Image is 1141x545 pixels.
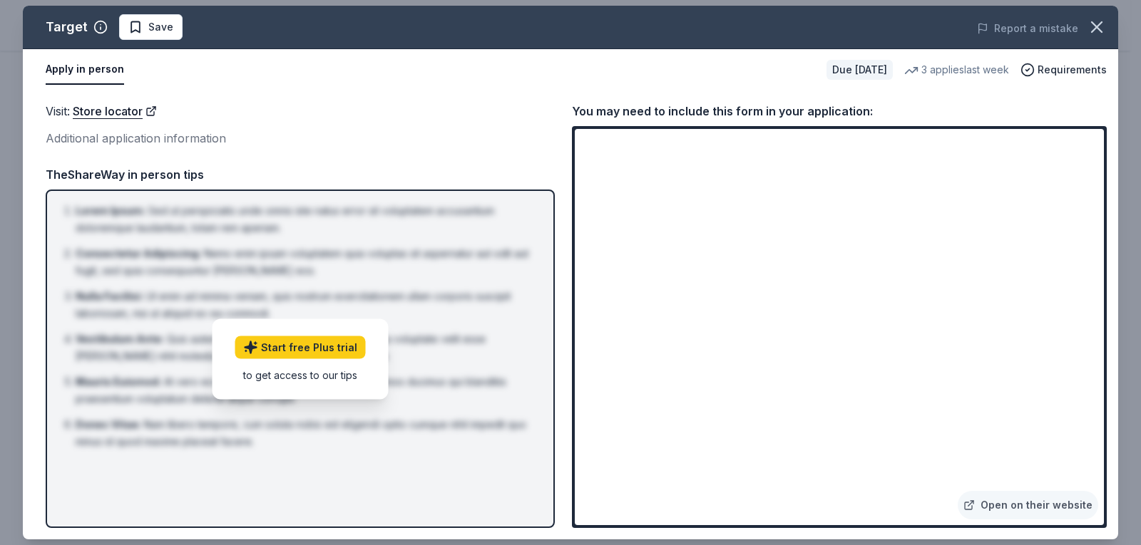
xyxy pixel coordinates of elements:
[76,202,533,237] li: Sed ut perspiciatis unde omnis iste natus error sit voluptatem accusantium doloremque laudantium,...
[76,245,533,279] li: Nemo enim ipsam voluptatem quia voluptas sit aspernatur aut odit aut fugit, sed quia consequuntur...
[977,20,1078,37] button: Report a mistake
[46,55,124,85] button: Apply in person
[76,333,164,345] span: Vestibulum Ante :
[76,247,201,259] span: Consectetur Adipiscing :
[46,102,555,120] div: Visit :
[1038,61,1107,78] span: Requirements
[46,16,88,38] div: Target
[827,60,893,80] div: Due [DATE]
[148,19,173,36] span: Save
[76,331,533,365] li: Quis autem vel eum iure reprehenderit qui in ea voluptate velit esse [PERSON_NAME] nihil molestia...
[1020,61,1107,78] button: Requirements
[46,165,555,184] div: TheShareWay in person tips
[119,14,183,40] button: Save
[235,336,366,358] a: Start free Plus trial
[235,367,366,382] div: to get access to our tips
[76,204,145,217] span: Lorem Ipsum :
[76,416,533,450] li: Nam libero tempore, cum soluta nobis est eligendi optio cumque nihil impedit quo minus id quod ma...
[904,61,1009,78] div: 3 applies last week
[76,288,533,322] li: Ut enim ad minima veniam, quis nostrum exercitationem ullam corporis suscipit laboriosam, nisi ut...
[76,418,141,430] span: Donec Vitae :
[73,102,157,120] a: Store locator
[76,375,161,388] span: Mauris Euismod :
[958,491,1098,519] a: Open on their website
[572,102,1107,120] div: You may need to include this form in your application:
[46,129,555,147] div: Additional application information
[76,373,533,408] li: At vero eos et accusamus et iusto odio dignissimos ducimus qui blanditiis praesentium voluptatum ...
[76,290,143,302] span: Nulla Facilisi :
